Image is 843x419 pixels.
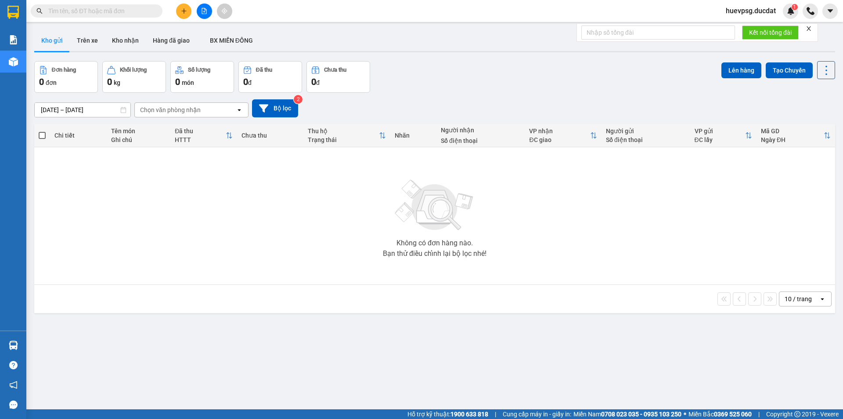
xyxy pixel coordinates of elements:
[606,136,685,143] div: Số điện thoại
[34,30,70,51] button: Kho gửi
[719,5,783,16] span: huevpsg.ducdat
[742,26,799,40] button: Kết nối tổng đài
[188,67,210,73] div: Số lượng
[9,381,18,389] span: notification
[181,8,187,14] span: plus
[210,37,253,44] span: BX MIỀN ĐÔNG
[146,30,197,51] button: Hàng đã giao
[36,8,43,14] span: search
[46,79,57,86] span: đơn
[111,128,166,135] div: Tên món
[695,128,745,135] div: VP gửi
[197,4,212,19] button: file-add
[529,136,590,143] div: ĐC giao
[35,103,130,117] input: Select a date range.
[105,30,146,51] button: Kho nhận
[39,77,44,87] span: 0
[495,409,496,419] span: |
[794,411,800,417] span: copyright
[758,409,760,419] span: |
[176,4,191,19] button: plus
[396,240,473,247] div: Không có đơn hàng nào.
[241,132,299,139] div: Chưa thu
[806,26,812,32] span: close
[120,67,147,73] div: Khối lượng
[238,61,302,93] button: Đã thu0đ
[175,77,180,87] span: 0
[721,62,761,78] button: Lên hàng
[793,4,796,10] span: 1
[761,128,824,135] div: Mã GD
[606,128,685,135] div: Người gửi
[9,341,18,350] img: warehouse-icon
[573,409,681,419] span: Miền Nam
[9,401,18,409] span: message
[441,137,520,144] div: Số điện thoại
[248,79,252,86] span: đ
[714,411,752,418] strong: 0369 525 060
[695,136,745,143] div: ĐC lấy
[102,61,166,93] button: Khối lượng0kg
[787,7,795,15] img: icon-new-feature
[306,61,370,93] button: Chưa thu0đ
[785,295,812,303] div: 10 / trang
[303,124,390,147] th: Toggle SortBy
[170,61,234,93] button: Số lượng0món
[324,67,346,73] div: Chưa thu
[175,128,226,135] div: Đã thu
[316,79,320,86] span: đ
[395,132,432,139] div: Nhãn
[70,30,105,51] button: Trên xe
[529,128,590,135] div: VP nhận
[217,4,232,19] button: aim
[9,361,18,369] span: question-circle
[182,79,194,86] span: món
[7,6,19,19] img: logo-vxr
[757,124,835,147] th: Toggle SortBy
[308,128,379,135] div: Thu hộ
[761,136,824,143] div: Ngày ĐH
[684,412,686,416] span: ⚪️
[383,250,486,257] div: Bạn thử điều chỉnh lại bộ lọc nhé!
[749,28,792,37] span: Kết nối tổng đài
[201,8,207,14] span: file-add
[391,175,479,236] img: svg+xml;base64,PHN2ZyBjbGFzcz0ibGlzdC1wbHVnX19zdmciIHhtbG5zPSJodHRwOi8vd3d3LnczLm9yZy8yMDAwL3N2Zy...
[311,77,316,87] span: 0
[826,7,834,15] span: caret-down
[822,4,838,19] button: caret-down
[252,99,298,117] button: Bộ lọc
[407,409,488,419] span: Hỗ trợ kỹ thuật:
[236,106,243,113] svg: open
[601,411,681,418] strong: 0708 023 035 - 0935 103 250
[581,26,735,40] input: Nhập số tổng đài
[9,57,18,66] img: warehouse-icon
[294,95,303,104] sup: 2
[688,409,752,419] span: Miền Bắc
[308,136,379,143] div: Trạng thái
[819,295,826,302] svg: open
[114,79,120,86] span: kg
[792,4,798,10] sup: 1
[107,77,112,87] span: 0
[175,136,226,143] div: HTTT
[766,62,813,78] button: Tạo Chuyến
[441,127,520,134] div: Người nhận
[525,124,602,147] th: Toggle SortBy
[450,411,488,418] strong: 1900 633 818
[9,35,18,44] img: solution-icon
[170,124,237,147] th: Toggle SortBy
[690,124,757,147] th: Toggle SortBy
[256,67,272,73] div: Đã thu
[503,409,571,419] span: Cung cấp máy in - giấy in:
[111,136,166,143] div: Ghi chú
[243,77,248,87] span: 0
[52,67,76,73] div: Đơn hàng
[221,8,227,14] span: aim
[54,132,102,139] div: Chi tiết
[807,7,814,15] img: phone-icon
[34,61,98,93] button: Đơn hàng0đơn
[48,6,152,16] input: Tìm tên, số ĐT hoặc mã đơn
[140,106,201,114] div: Chọn văn phòng nhận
